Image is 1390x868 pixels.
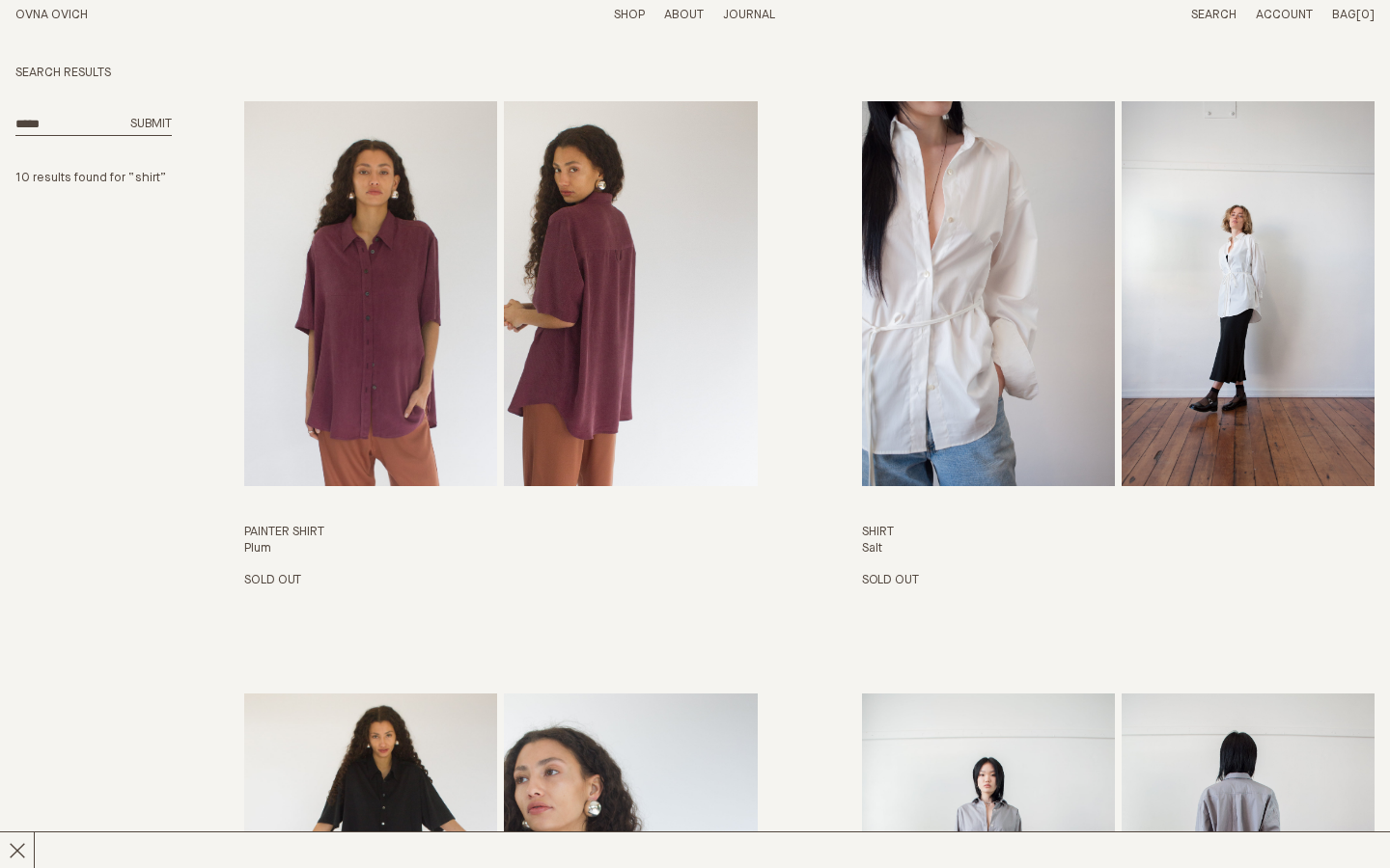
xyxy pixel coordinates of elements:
a: Account [1256,9,1313,21]
img: Painter Shirt [244,101,497,486]
h4: Plum [244,541,757,557]
p: 10 results found for “shirt” [15,171,172,187]
p: Sold Out [862,573,919,589]
h3: Shirt [862,525,1375,541]
img: Shirt [862,101,1115,486]
span: [0] [1356,9,1375,21]
a: Painter Shirt [244,101,757,588]
h3: Painter Shirt [244,525,757,541]
p: Sold Out [244,573,301,589]
h4: Salt [862,541,1375,557]
a: Shirt [862,101,1375,588]
a: Journal [723,9,775,21]
h2: Search Results [15,66,172,82]
a: Home [15,9,88,21]
summary: About [664,8,704,24]
span: Bag [1332,9,1356,21]
button: Search [130,117,172,133]
a: Search [1191,9,1237,21]
a: Shop [614,9,645,21]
